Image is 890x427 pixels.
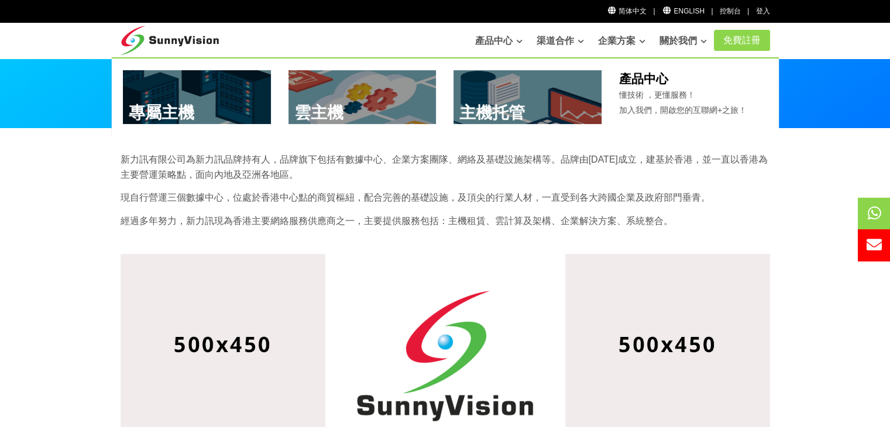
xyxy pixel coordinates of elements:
a: 渠道合作 [537,29,584,53]
span: 懂技術 ，更懂服務！ 加入我們，開啟您的互聯網+之旅！ [619,90,747,115]
li: | [747,6,749,17]
a: 控制台 [720,7,741,15]
li: | [653,6,655,17]
a: English [662,7,705,15]
a: 企業方案 [598,29,645,53]
a: 简体中文 [607,7,647,15]
b: 產品中心 [619,72,668,85]
p: 經過多年努力，新力訊現為香港主要網絡服務供應商之一，主要提供服務包括：主機租賃、雲計算及架構、企業解決方案、系統整合。 [121,213,770,229]
li: | [711,6,713,17]
a: 免費註冊 [714,30,770,51]
a: 登入 [756,7,770,15]
a: 關於我們 [659,29,707,53]
p: 現自行營運三個數據中心，位處於香港中心點的商貿樞紐，配合完善的基礎設施，及頂尖的行業人材，一直受到各大跨國企業及政府部門垂青。 [121,190,770,205]
a: 產品中心 [475,29,523,53]
p: 新力訊有限公司為新力訊品牌持有人，品牌旗下包括有數據中心、企業方案團隊、網絡及基礎設施架構等。品牌由[DATE]成立，建基於香港，並一直以香港為主要營運策略點，面向內地及亞洲各地區。 [121,152,770,182]
div: 產品中心 [112,57,779,137]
